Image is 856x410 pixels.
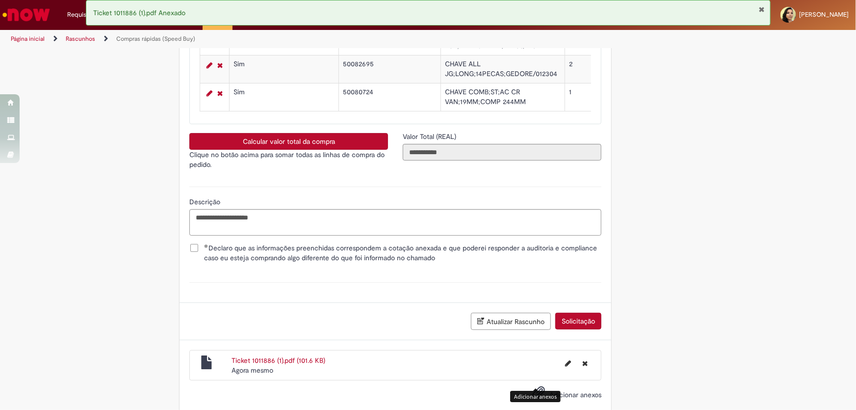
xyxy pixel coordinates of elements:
[441,55,565,83] td: CHAVE ALL JG;LONG;14PECAS;GEDORE/012304
[232,366,273,375] time: 01/10/2025 15:17:57
[559,355,577,371] button: Editar nome de arquivo Ticket 1011886 (1).pdf
[471,313,551,330] button: Atualizar Rascunho
[204,244,208,248] span: Obrigatório Preenchido
[189,197,222,206] span: Descrição
[66,35,95,43] a: Rascunhos
[530,383,547,406] button: Adicionar anexos
[230,55,339,83] td: Sim
[189,209,601,236] textarea: Descrição
[215,59,225,71] a: Remover linha 7
[215,87,225,99] a: Remover linha 8
[565,83,609,111] td: 1
[189,150,388,169] p: Clique no botão acima para somar todas as linhas de compra do pedido.
[230,83,339,111] td: Sim
[67,10,102,20] span: Requisições
[403,132,458,141] span: Somente leitura - Valor Total (REAL)
[232,356,325,365] a: Ticket 1011886 (1).pdf (101.6 KB)
[403,144,601,161] input: Valor Total (REAL)
[339,55,441,83] td: 50082695
[339,83,441,111] td: 50080724
[510,391,561,402] div: Adicionar anexos
[204,87,215,99] a: Editar Linha 8
[576,355,594,371] button: Excluir Ticket 1011886 (1).pdf
[555,313,601,329] button: Solicitação
[441,83,565,111] td: CHAVE COMB;ST;AC CR VAN;19MM;COMP 244MM
[94,8,186,17] span: Ticket 1011886 (1).pdf Anexado
[11,35,45,43] a: Página inicial
[189,133,388,150] button: Calcular valor total da compra
[799,10,849,19] span: [PERSON_NAME]
[204,59,215,71] a: Editar Linha 7
[1,5,52,25] img: ServiceNow
[549,390,601,399] span: Adicionar anexos
[759,5,765,13] button: Fechar Notificação
[7,30,563,48] ul: Trilhas de página
[116,35,195,43] a: Compras rápidas (Speed Buy)
[565,55,609,83] td: 2
[204,243,601,263] span: Declaro que as informações preenchidas correspondem a cotação anexada e que poderei responder a a...
[232,366,273,375] span: Agora mesmo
